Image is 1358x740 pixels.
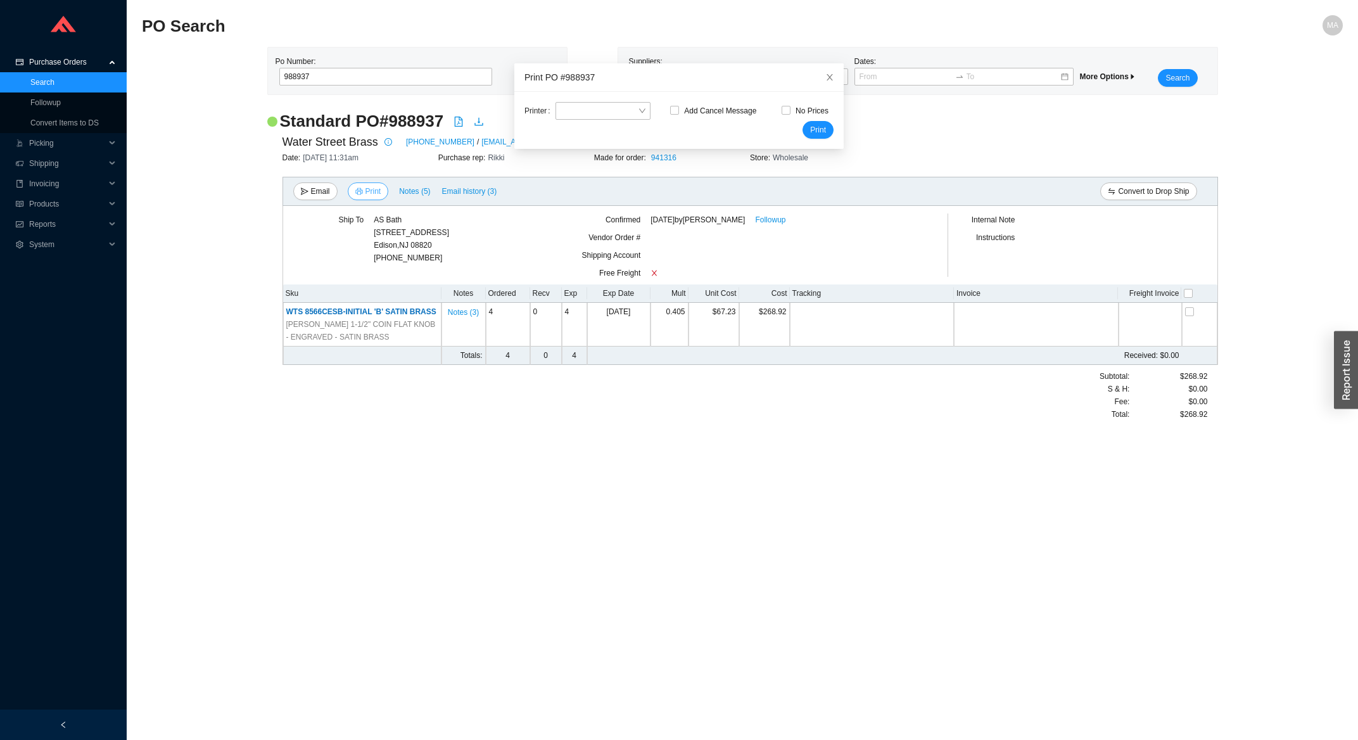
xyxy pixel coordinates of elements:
[1080,72,1136,81] span: More Options
[374,214,449,264] div: [PHONE_NUMBER]
[30,78,54,87] a: Search
[755,214,785,226] a: Followup
[626,55,851,87] div: Suppliers:
[650,269,658,277] span: close
[651,153,676,162] a: 941316
[474,117,484,127] span: download
[810,124,826,136] span: Print
[293,182,338,200] button: sendEmail
[486,303,530,347] td: 4
[1129,370,1207,383] div: $268.92
[530,303,562,347] td: 0
[1129,383,1207,395] div: $0.00
[1124,351,1158,360] span: Received:
[29,153,105,174] span: Shipping
[286,287,439,300] div: Sku
[399,185,430,198] span: Notes ( 5 )
[1165,72,1190,84] span: Search
[1100,370,1129,383] span: Subtotal:
[355,188,363,196] span: printer
[1118,185,1189,198] span: Convert to Drop Ship
[29,234,105,255] span: System
[530,284,562,303] th: Recv
[60,721,67,729] span: left
[303,153,359,162] span: [DATE] 11:31am
[381,138,395,146] span: info-circle
[486,347,530,365] td: 4
[524,102,555,120] label: Printer
[282,132,378,151] span: Water Street Brass
[374,214,449,252] div: AS Bath [STREET_ADDRESS] Edison , NJ 08820
[851,55,1077,87] div: Dates:
[954,284,1118,303] th: Invoice
[311,185,330,198] span: Email
[650,214,745,226] span: [DATE] by [PERSON_NAME]
[30,118,99,127] a: Convert Items to DS
[773,153,808,162] span: Wholesale
[301,188,308,196] span: send
[588,233,640,242] span: Vendor Order #
[477,136,479,148] span: /
[142,15,1043,37] h2: PO Search
[750,153,773,162] span: Store:
[739,284,790,303] th: Cost
[803,121,834,139] button: Print
[488,153,504,162] span: Rikki
[972,215,1015,224] span: Internal Note
[816,63,844,91] button: Close
[29,52,105,72] span: Purchase Orders
[587,284,650,303] th: Exp Date
[650,284,689,303] th: Mult
[15,241,24,248] span: setting
[582,251,641,260] span: Shipping Account
[15,180,24,188] span: book
[790,105,834,117] span: No Prices
[955,72,964,81] span: swap-right
[442,185,497,198] span: Email history (3)
[282,153,303,162] span: Date:
[286,307,436,316] span: WTS 8566CESB-INITIAL 'B' SATIN BRASS
[1100,182,1196,200] button: swapConvert to Drop Ship
[739,303,790,347] td: $268.92
[790,284,954,303] th: Tracking
[15,220,24,228] span: fund
[587,303,650,347] td: [DATE]
[689,303,739,347] td: $67.23
[530,347,562,365] td: 0
[955,72,964,81] span: to
[15,200,24,208] span: read
[825,73,834,82] span: close
[338,215,364,224] span: Ship To
[276,55,488,87] div: Po Number:
[30,98,61,107] a: Followup
[454,117,464,127] span: file-pdf
[398,184,431,193] button: Notes (5)
[348,182,389,200] button: printerPrint
[1327,15,1338,35] span: MA
[689,284,739,303] th: Unit Cost
[562,347,587,365] td: 4
[1108,383,1130,395] span: S & H:
[1188,395,1207,408] span: $0.00
[967,70,1060,83] input: To
[1108,188,1115,196] span: swap
[679,105,761,117] span: Add Cancel Message
[860,70,953,83] input: From
[441,284,486,303] th: Notes
[441,182,498,200] button: Email history (3)
[1129,73,1136,80] span: caret-right
[562,284,587,303] th: Exp
[406,136,474,148] a: [PHONE_NUMBER]
[481,136,610,148] a: [EMAIL_ADDRESS][DOMAIN_NAME]
[562,303,587,347] td: 4
[599,269,640,277] span: Free Freight
[29,194,105,214] span: Products
[606,215,640,224] span: Confirmed
[1118,284,1181,303] th: Freight Invoice
[447,305,479,314] button: Notes (3)
[650,303,689,347] td: 0.405
[594,153,649,162] span: Made for order:
[1129,408,1207,421] div: $268.92
[486,284,530,303] th: Ordered
[286,318,438,343] span: [PERSON_NAME] 1-1/2" COIN FLAT KNOB - ENGRAVED - SATIN BRASS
